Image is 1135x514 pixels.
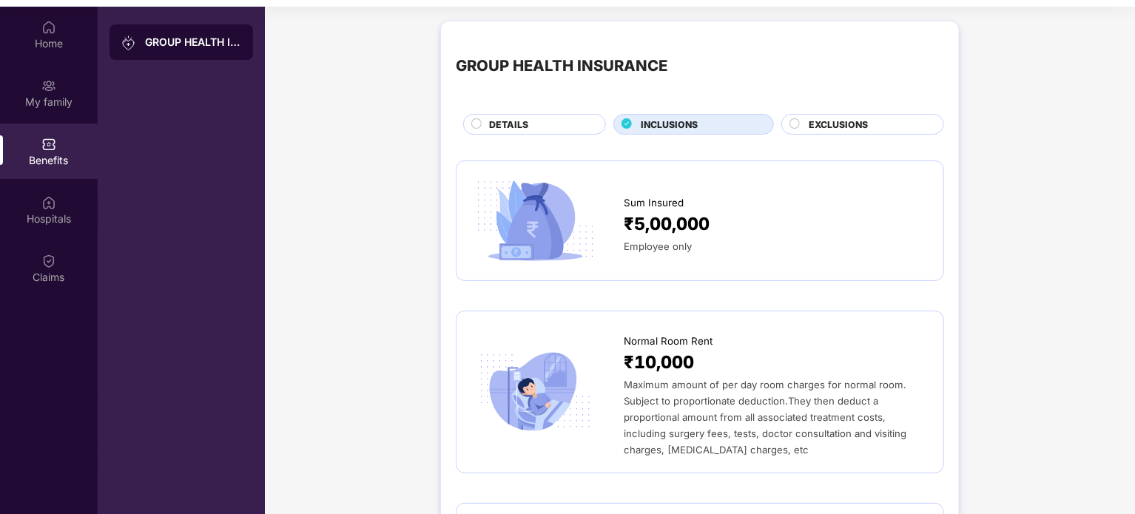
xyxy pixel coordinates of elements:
img: svg+xml;base64,PHN2ZyB3aWR0aD0iMjAiIGhlaWdodD0iMjAiIHZpZXdCb3g9IjAgMCAyMCAyMCIgZmlsbD0ibm9uZSIgeG... [41,78,56,93]
img: svg+xml;base64,PHN2ZyBpZD0iQ2xhaW0iIHhtbG5zPSJodHRwOi8vd3d3LnczLm9yZy8yMDAwL3N2ZyIgd2lkdGg9IjIwIi... [41,254,56,268]
span: ₹5,00,000 [624,211,710,238]
img: svg+xml;base64,PHN2ZyBpZD0iQmVuZWZpdHMiIHhtbG5zPSJodHRwOi8vd3d3LnczLm9yZy8yMDAwL3N2ZyIgd2lkdGg9Ij... [41,137,56,152]
span: Normal Room Rent [624,334,713,349]
img: svg+xml;base64,PHN2ZyBpZD0iSG9zcGl0YWxzIiB4bWxucz0iaHR0cDovL3d3dy53My5vcmcvMjAwMC9zdmciIHdpZHRoPS... [41,195,56,210]
img: icon [471,176,599,265]
div: GROUP HEALTH INSURANCE [456,54,667,78]
span: Employee only [624,240,692,252]
span: ₹10,000 [624,349,694,376]
span: INCLUSIONS [641,118,698,132]
div: GROUP HEALTH INSURANCE [145,35,241,50]
img: icon [471,348,599,436]
img: svg+xml;base64,PHN2ZyB3aWR0aD0iMjAiIGhlaWdodD0iMjAiIHZpZXdCb3g9IjAgMCAyMCAyMCIgZmlsbD0ibm9uZSIgeG... [121,35,136,50]
span: DETAILS [489,118,528,132]
span: EXCLUSIONS [809,118,868,132]
span: Sum Insured [624,195,684,211]
span: Maximum amount of per day room charges for normal room. Subject to proportionate deduction.They t... [624,379,906,456]
img: svg+xml;base64,PHN2ZyBpZD0iSG9tZSIgeG1sbnM9Imh0dHA6Ly93d3cudzMub3JnLzIwMDAvc3ZnIiB3aWR0aD0iMjAiIG... [41,20,56,35]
